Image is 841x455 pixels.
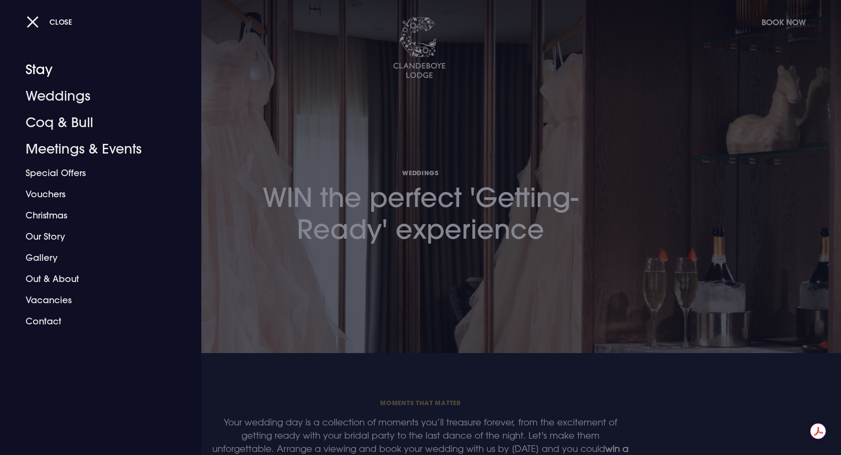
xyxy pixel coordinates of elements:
[26,311,165,332] a: Contact
[26,13,72,31] button: Close
[26,162,165,184] a: Special Offers
[49,17,72,26] span: Close
[26,247,165,268] a: Gallery
[26,290,165,311] a: Vacancies
[26,56,165,83] a: Stay
[26,83,165,109] a: Weddings
[26,109,165,136] a: Coq & Bull
[26,136,165,162] a: Meetings & Events
[26,268,165,290] a: Out & About
[26,205,165,226] a: Christmas
[26,226,165,247] a: Our Story
[26,184,165,205] a: Vouchers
